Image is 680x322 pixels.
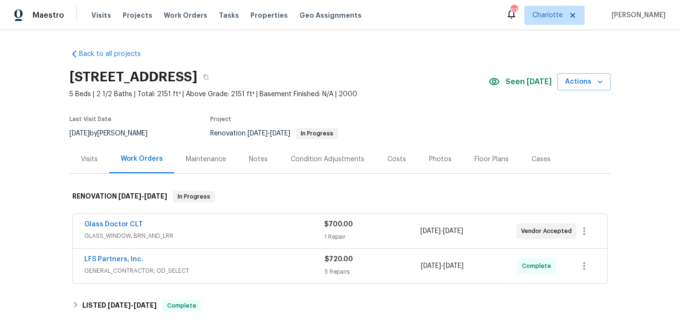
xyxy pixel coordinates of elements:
div: by [PERSON_NAME] [69,128,159,139]
div: 63 [510,6,517,15]
div: 1 Repair [324,232,420,242]
h6: RENOVATION [72,191,167,202]
span: Maestro [33,11,64,20]
span: Properties [250,11,288,20]
a: Glass Doctor CLT [84,221,143,228]
span: - [118,193,167,200]
div: Cases [532,155,551,164]
span: Renovation [210,130,338,137]
span: - [421,261,464,271]
span: [DATE] [108,302,131,309]
span: [PERSON_NAME] [608,11,666,20]
span: Actions [565,76,603,88]
a: LFS Partners, Inc. [84,256,143,263]
span: GENERAL_CONTRACTOR, OD_SELECT [84,266,325,276]
span: Visits [91,11,111,20]
span: Projects [123,11,152,20]
span: 5 Beds | 2 1/2 Baths | Total: 2151 ft² | Above Grade: 2151 ft² | Basement Finished: N/A | 2000 [69,89,488,99]
span: [DATE] [443,228,463,234]
div: Costs [387,155,406,164]
span: $720.00 [325,256,353,263]
div: Work Orders [121,154,163,164]
span: GLASS_WINDOW, BRN_AND_LRR [84,231,324,241]
span: - [248,130,290,137]
span: Complete [522,261,555,271]
span: Geo Assignments [299,11,362,20]
div: Condition Adjustments [291,155,364,164]
span: Seen [DATE] [506,77,552,87]
span: - [420,226,463,236]
span: $700.00 [324,221,353,228]
span: Last Visit Date [69,116,112,122]
span: [DATE] [144,193,167,200]
button: Copy Address [197,68,215,86]
span: [DATE] [118,193,141,200]
span: [DATE] [420,228,441,234]
h2: [STREET_ADDRESS] [69,72,197,82]
div: 5 Repairs [325,267,421,277]
span: Charlotte [533,11,563,20]
span: - [108,302,157,309]
span: [DATE] [270,130,290,137]
span: [DATE] [134,302,157,309]
span: Complete [163,301,200,311]
span: Tasks [219,12,239,19]
span: Project [210,116,231,122]
a: Back to all projects [69,49,161,59]
span: In Progress [297,131,337,136]
div: LISTED [DATE]-[DATE]Complete [69,294,611,317]
div: RENOVATION [DATE]-[DATE]In Progress [69,181,611,212]
h6: LISTED [82,300,157,311]
span: [DATE] [421,263,441,269]
span: [DATE] [69,130,90,137]
div: Visits [81,155,98,164]
div: Maintenance [186,155,226,164]
span: Vendor Accepted [521,226,576,236]
div: Notes [249,155,268,164]
span: Work Orders [164,11,207,20]
button: Actions [557,73,611,91]
span: In Progress [174,192,214,201]
span: [DATE] [248,130,268,137]
span: [DATE] [443,263,464,269]
div: Photos [429,155,452,164]
div: Floor Plans [475,155,509,164]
